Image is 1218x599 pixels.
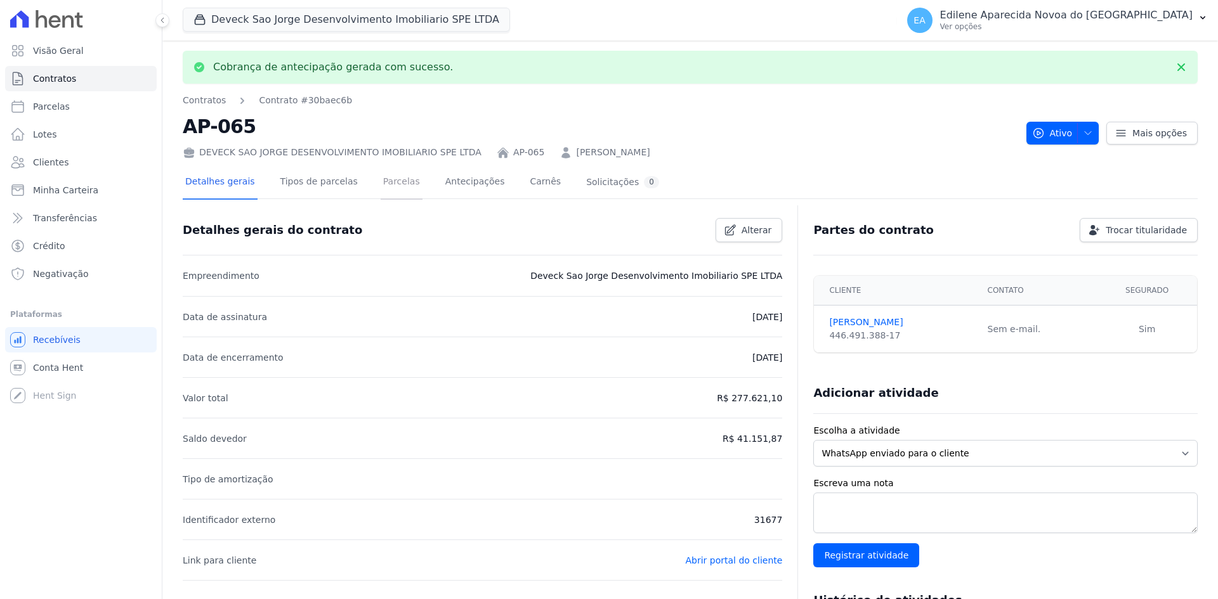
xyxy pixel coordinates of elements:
[183,553,256,568] p: Link para cliente
[980,306,1097,353] td: Sem e-mail.
[33,100,70,113] span: Parcelas
[940,22,1193,32] p: Ver opções
[183,166,258,200] a: Detalhes gerais
[5,122,157,147] a: Lotes
[584,166,662,200] a: Solicitações0
[183,431,247,446] p: Saldo devedor
[5,94,157,119] a: Parcelas
[829,329,972,342] div: 446.491.388-17
[33,72,76,85] span: Contratos
[716,218,783,242] a: Alterar
[1132,127,1187,139] span: Mais opções
[183,146,481,159] div: DEVECK SAO JORGE DESENVOLVIMENTO IMOBILIARIO SPE LTDA
[183,268,259,283] p: Empreendimento
[717,390,782,406] p: R$ 277.621,10
[33,333,81,346] span: Recebíveis
[754,512,783,527] p: 31677
[278,166,360,200] a: Tipos de parcelas
[183,112,1016,141] h2: AP-065
[5,355,157,380] a: Conta Hent
[183,390,228,406] p: Valor total
[752,309,782,325] p: [DATE]
[183,512,275,527] p: Identificador externo
[723,431,782,446] p: R$ 41.151,87
[259,94,352,107] a: Contrato #30baec6b
[980,276,1097,306] th: Contato
[5,233,157,259] a: Crédito
[33,212,97,224] span: Transferências
[183,350,284,365] p: Data de encerramento
[33,156,69,169] span: Clientes
[33,184,98,196] span: Minha Carteira
[940,9,1193,22] p: Edilene Aparecida Novoa do [GEOGRAPHIC_DATA]
[813,385,938,401] h3: Adicionar atividade
[5,150,157,175] a: Clientes
[33,240,65,252] span: Crédito
[530,268,782,283] p: Deveck Sao Jorge Desenvolvimento Imobiliario SPE LTDA
[5,66,157,91] a: Contratos
[183,222,362,238] h3: Detalhes gerais do contrato
[5,38,157,63] a: Visão Geral
[1106,224,1187,236] span: Trocar titularidade
[381,166,422,200] a: Parcelas
[527,166,563,200] a: Carnês
[1080,218,1198,242] a: Trocar titularidade
[513,146,545,159] a: AP-065
[5,177,157,203] a: Minha Carteira
[576,146,650,159] a: [PERSON_NAME]
[913,16,925,25] span: EA
[183,94,352,107] nav: Breadcrumb
[183,8,510,32] button: Deveck Sao Jorge Desenvolvimento Imobiliario SPE LTDA
[213,61,453,74] p: Cobrança de antecipação gerada com sucesso.
[33,44,84,57] span: Visão Geral
[1032,122,1073,145] span: Ativo
[644,176,659,188] div: 0
[183,309,267,325] p: Data de assinatura
[813,222,934,238] h3: Partes do contrato
[813,424,1198,437] label: Escolha a atividade
[33,128,57,141] span: Lotes
[5,205,157,231] a: Transferências
[1097,276,1197,306] th: Segurado
[829,316,972,329] a: [PERSON_NAME]
[10,307,152,322] div: Plataformas
[5,261,157,287] a: Negativação
[33,267,89,280] span: Negativação
[5,327,157,352] a: Recebíveis
[897,3,1218,38] button: EA Edilene Aparecida Novoa do [GEOGRAPHIC_DATA] Ver opções
[1097,306,1197,353] td: Sim
[813,543,919,567] input: Registrar atividade
[183,94,1016,107] nav: Breadcrumb
[33,361,83,374] span: Conta Hent
[752,350,782,365] p: [DATE]
[1026,122,1099,145] button: Ativo
[814,276,979,306] th: Cliente
[586,176,659,188] div: Solicitações
[443,166,507,200] a: Antecipações
[813,477,1198,490] label: Escreva uma nota
[183,94,226,107] a: Contratos
[183,472,273,487] p: Tipo de amortização
[1106,122,1198,145] a: Mais opções
[742,224,772,236] span: Alterar
[685,555,782,565] a: Abrir portal do cliente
